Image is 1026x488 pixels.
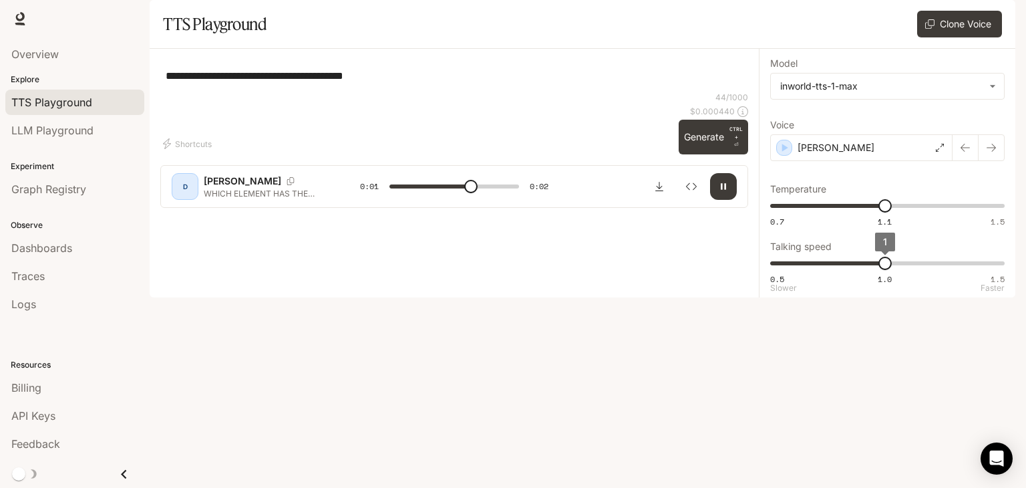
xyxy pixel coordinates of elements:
span: 1 [883,236,887,247]
button: Clone Voice [917,11,1002,37]
button: GenerateCTRL +⏎ [679,120,748,154]
div: inworld-tts-1-max [771,74,1004,99]
p: WHICH ELEMENT HAS THE HIGHEST MELTING POINT? [204,188,328,199]
button: Shortcuts [160,133,217,154]
div: Open Intercom Messenger [981,443,1013,475]
span: 0.7 [770,216,784,227]
span: 1.1 [878,216,892,227]
span: 1.5 [991,216,1005,227]
p: Voice [770,120,794,130]
p: 44 / 1000 [715,92,748,103]
p: Talking speed [770,242,832,251]
button: Download audio [646,173,673,200]
div: D [174,176,196,197]
p: ⏎ [729,125,743,149]
span: 1.5 [991,273,1005,285]
p: Temperature [770,185,826,194]
p: Slower [770,284,797,292]
span: 0:02 [530,180,548,193]
p: Faster [981,284,1005,292]
p: $ 0.000440 [690,106,735,117]
button: Copy Voice ID [281,177,300,185]
p: CTRL + [729,125,743,141]
p: [PERSON_NAME] [798,141,874,154]
p: Model [770,59,798,68]
p: [PERSON_NAME] [204,174,281,188]
button: Inspect [678,173,705,200]
span: 0:01 [360,180,379,193]
span: 1.0 [878,273,892,285]
div: inworld-tts-1-max [780,80,983,93]
h1: TTS Playground [163,11,267,37]
span: 0.5 [770,273,784,285]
